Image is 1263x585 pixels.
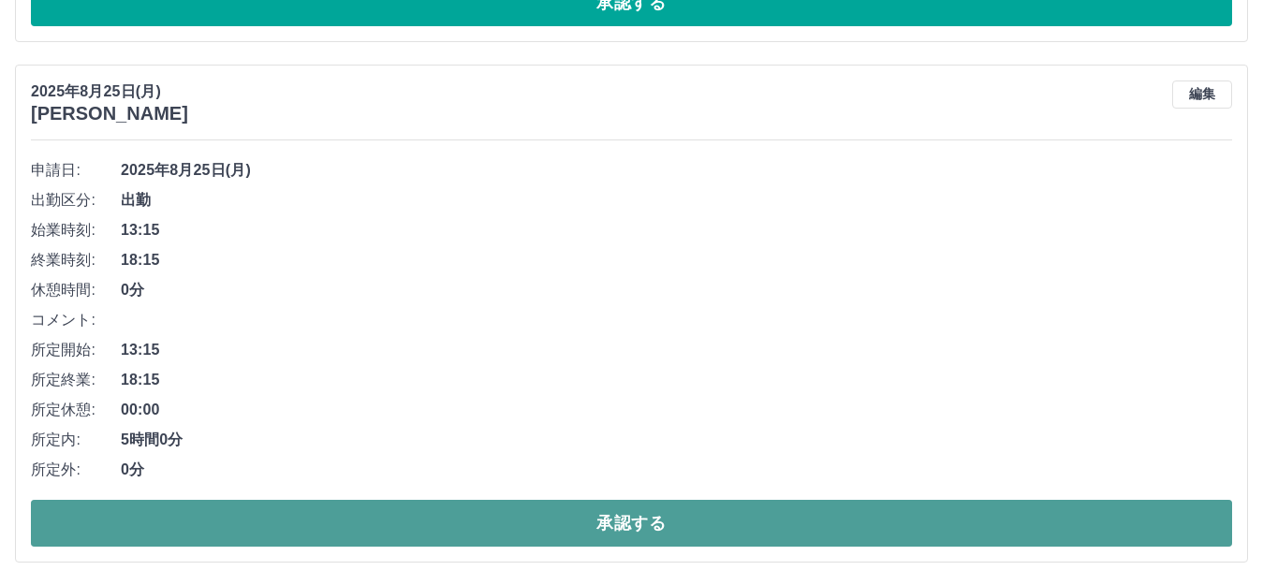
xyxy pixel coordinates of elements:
[121,219,1232,241] span: 13:15
[121,399,1232,421] span: 00:00
[31,80,188,103] p: 2025年8月25日(月)
[31,369,121,391] span: 所定終業:
[121,249,1232,271] span: 18:15
[31,429,121,451] span: 所定内:
[121,459,1232,481] span: 0分
[31,309,121,331] span: コメント:
[31,459,121,481] span: 所定外:
[121,429,1232,451] span: 5時間0分
[121,189,1232,212] span: 出勤
[121,339,1232,361] span: 13:15
[31,219,121,241] span: 始業時刻:
[31,159,121,182] span: 申請日:
[31,399,121,421] span: 所定休憩:
[31,339,121,361] span: 所定開始:
[121,369,1232,391] span: 18:15
[121,159,1232,182] span: 2025年8月25日(月)
[31,500,1232,547] button: 承認する
[121,279,1232,301] span: 0分
[31,189,121,212] span: 出勤区分:
[1172,80,1232,109] button: 編集
[31,279,121,301] span: 休憩時間:
[31,103,188,124] h3: [PERSON_NAME]
[31,249,121,271] span: 終業時刻:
